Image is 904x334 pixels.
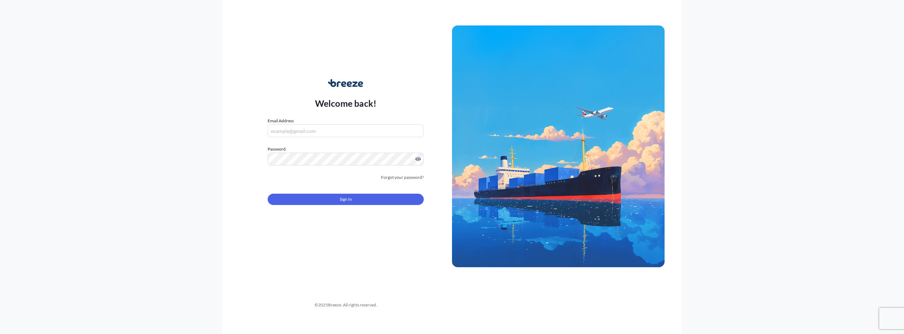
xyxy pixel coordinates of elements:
p: Welcome back! [315,98,377,109]
button: Show password [415,156,421,162]
input: example@gmail.com [268,124,424,137]
span: Sign In [340,196,352,203]
label: Email Address [268,117,294,124]
button: Sign In [268,194,424,205]
a: Forgot your password? [381,174,424,181]
img: Ship illustration [452,25,665,267]
label: Password [268,146,424,153]
div: © 2025 Breeze. All rights reserved. [239,301,452,309]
